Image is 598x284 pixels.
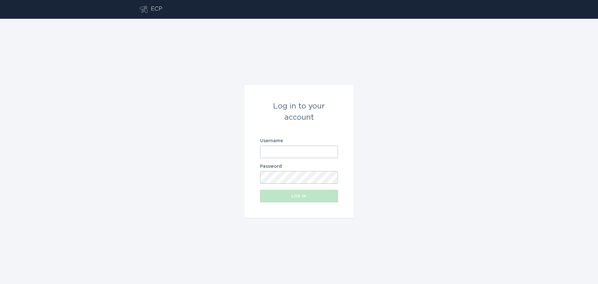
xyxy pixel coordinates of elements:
div: Log in to your account [260,101,338,123]
label: Password [260,164,338,169]
div: ECP [151,6,162,13]
label: Username [260,139,338,143]
div: Log in [263,194,335,198]
button: Go to dashboard [140,6,148,13]
button: Log in [260,190,338,202]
